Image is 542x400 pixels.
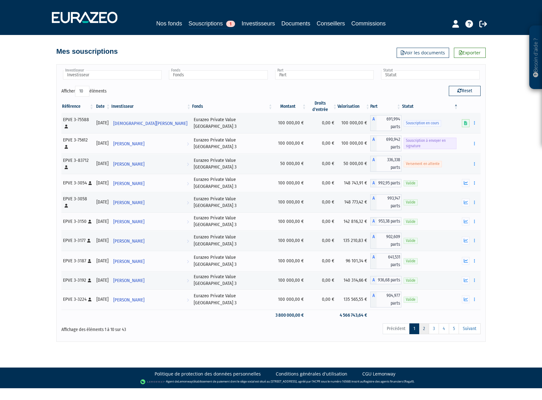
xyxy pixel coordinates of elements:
[370,217,377,225] span: A
[307,271,338,289] td: 0,00 €
[409,323,419,334] a: 1
[187,235,189,247] i: Voir l'investisseur
[113,138,144,150] span: [PERSON_NAME]
[370,100,401,113] th: Part: activer pour trier la colonne par ordre croissant
[96,237,108,244] div: [DATE]
[88,181,92,185] i: [Français] Personne physique
[96,160,108,167] div: [DATE]
[439,323,449,334] a: 4
[377,194,401,210] span: 993,147 parts
[63,258,92,264] div: EPVE 3-3187
[111,255,191,267] a: [PERSON_NAME]
[187,256,189,267] i: Voir l'investisseur
[61,323,231,333] div: Affichage des éléments 1 à 10 sur 43
[155,371,261,377] a: Politique de protection des données personnelles
[273,154,307,174] td: 50 000,00 €
[370,292,401,307] div: A - Eurazeo Private Value Europe 3
[63,296,92,303] div: EPVE 3-3224
[187,197,189,209] i: Voir l'investisseur
[337,212,370,231] td: 142 816,32 €
[61,100,94,113] th: Référence : activer pour trier la colonne par ordre croissant
[370,194,401,210] div: A - Eurazeo Private Value Europe 3
[337,271,370,289] td: 140 314,66 €
[111,117,191,129] a: [DEMOGRAPHIC_DATA][PERSON_NAME]
[273,231,307,251] td: 100 000,00 €
[88,298,92,301] i: [Français] Personne physique
[370,194,377,210] span: A
[88,259,91,263] i: [Français] Personne physique
[111,215,191,228] a: [PERSON_NAME]
[273,100,307,113] th: Montant: activer pour trier la colonne par ordre croissant
[88,220,92,224] i: [Français] Personne physique
[194,254,271,268] div: Eurazeo Private Value [GEOGRAPHIC_DATA] 3
[307,192,338,212] td: 0,00 €
[96,199,108,205] div: [DATE]
[111,274,191,286] a: [PERSON_NAME]
[307,113,338,133] td: 0,00 €
[370,217,401,225] div: A - Eurazeo Private Value Europe 3
[113,158,144,170] span: [PERSON_NAME]
[65,145,68,149] i: [Français] Personne physique
[75,86,89,97] select: Afficheréléments
[370,179,377,187] span: A
[351,19,386,28] a: Commissions
[61,86,107,97] label: Afficher éléments
[56,48,118,55] h4: Mes souscriptions
[96,277,108,284] div: [DATE]
[459,323,481,334] a: Suivant
[337,154,370,174] td: 50 000,00 €
[307,100,338,113] th: Droits d'entrée: activer pour trier la colonne par ordre croissant
[532,29,539,86] p: Besoin d'aide ?
[113,275,144,286] span: [PERSON_NAME]
[65,165,68,169] i: [Français] Personne physique
[194,234,271,247] div: Eurazeo Private Value [GEOGRAPHIC_DATA] 3
[113,118,187,129] span: [DEMOGRAPHIC_DATA][PERSON_NAME]
[188,19,235,29] a: Souscriptions1
[370,253,377,269] span: A
[273,113,307,133] td: 100 000,00 €
[88,279,91,282] i: [Français] Personne physique
[370,115,377,131] span: A
[317,19,345,28] a: Conseillers
[94,100,111,113] th: Date: activer pour trier la colonne par ordre croissant
[370,276,401,284] div: A - Eurazeo Private Value Europe 3
[178,380,193,384] a: Lemonway
[404,120,441,126] span: Souscription en cours
[187,275,189,286] i: Voir l'investisseur
[273,310,307,321] td: 3 800 000,00 €
[63,196,92,209] div: EPVE 3-3058
[370,135,401,151] div: A - Eurazeo Private Value Europe 3
[273,251,307,271] td: 100 000,00 €
[191,100,273,113] th: Fonds: activer pour trier la colonne par ordre croissant
[370,233,401,249] div: A - Eurazeo Private Value Europe 3
[6,379,536,385] div: - Agent de (établissement de paiement dont le siège social est situé au [STREET_ADDRESS], agréé p...
[187,178,189,190] i: Voir l'investisseur
[370,233,377,249] span: A
[404,219,418,225] span: Valide
[65,204,68,208] i: [Français] Personne physique
[111,100,191,113] th: Investisseur: activer pour trier la colonne par ordre croissant
[307,133,338,154] td: 0,00 €
[273,133,307,154] td: 100 000,00 €
[241,19,275,28] a: Investisseurs
[111,157,191,170] a: [PERSON_NAME]
[140,379,165,385] img: logo-lemonway.png
[281,19,310,28] a: Documents
[370,156,377,172] span: A
[307,289,338,310] td: 0,00 €
[194,293,271,306] div: Eurazeo Private Value [GEOGRAPHIC_DATA] 3
[187,138,189,150] i: Voir l'investisseur
[377,292,401,307] span: 904,977 parts
[370,253,401,269] div: A - Eurazeo Private Value Europe 3
[63,237,92,244] div: EPVE 3-3177
[370,156,401,172] div: A - Eurazeo Private Value Europe 3
[377,115,401,131] span: 691,994 parts
[401,100,459,113] th: Statut : activer pour trier la colonne par ordre d&eacute;croissant
[370,292,377,307] span: A
[377,135,401,151] span: 690,942 parts
[337,174,370,192] td: 148 743,91 €
[273,212,307,231] td: 100 000,00 €
[404,238,418,244] span: Valide
[226,21,235,27] span: 1
[276,371,347,377] a: Conditions générales d'utilisation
